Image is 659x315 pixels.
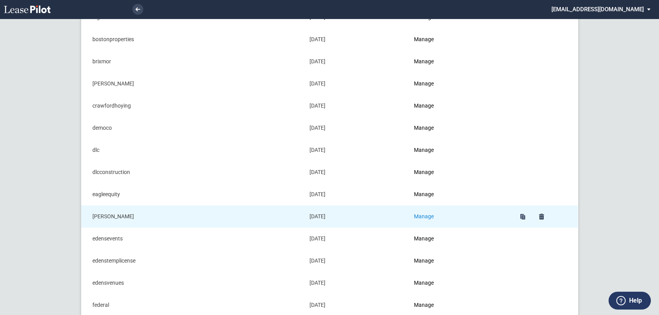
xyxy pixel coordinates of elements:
a: Manage [414,213,434,219]
label: Help [629,296,642,306]
td: [DATE] [304,272,409,294]
td: [PERSON_NAME] [81,205,304,228]
td: dlcconstruction [81,161,304,183]
td: [PERSON_NAME] [81,73,304,95]
td: democo [81,117,304,139]
a: Manage [414,235,434,242]
td: brixmor [81,50,304,73]
a: Manage [414,147,434,153]
a: Delete edens [536,211,547,222]
a: Manage [414,80,434,87]
td: edensvenues [81,272,304,294]
a: Manage [414,58,434,64]
a: Manage [414,103,434,109]
td: [DATE] [304,250,409,272]
a: Manage [414,302,434,308]
td: [DATE] [304,205,409,228]
td: [DATE] [304,95,409,117]
a: Duplicate edens [517,211,528,222]
td: [DATE] [304,161,409,183]
a: Manage [414,280,434,286]
td: [DATE] [304,139,409,161]
td: edensevents [81,228,304,250]
td: [DATE] [304,228,409,250]
td: [DATE] [304,50,409,73]
a: Manage [414,169,434,175]
button: Help [609,292,651,310]
td: [DATE] [304,183,409,205]
td: [DATE] [304,73,409,95]
a: Manage [414,14,434,20]
a: Manage [414,36,434,42]
a: Manage [414,191,434,197]
td: eagleequity [81,183,304,205]
td: edenstemplicense [81,250,304,272]
td: bostonproperties [81,28,304,50]
td: [DATE] [304,117,409,139]
td: crawfordhoying [81,95,304,117]
a: Manage [414,258,434,264]
td: dlc [81,139,304,161]
a: Manage [414,125,434,131]
td: [DATE] [304,28,409,50]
